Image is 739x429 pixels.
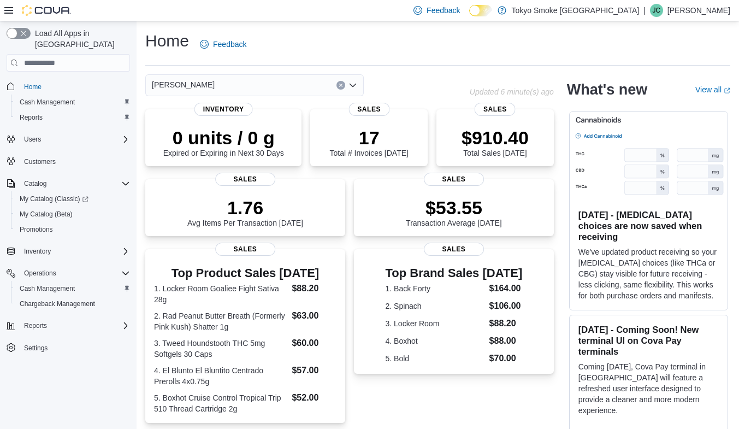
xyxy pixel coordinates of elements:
dd: $52.00 [292,391,336,404]
img: Cova [22,5,71,16]
button: Home [2,78,134,94]
span: Catalog [20,177,130,190]
span: My Catalog (Classic) [20,195,88,203]
a: Home [20,80,46,93]
h2: What's new [567,81,647,98]
span: Feedback [427,5,460,16]
div: Avg Items Per Transaction [DATE] [187,197,303,227]
p: Updated 6 minute(s) ago [470,87,554,96]
span: Reports [15,111,130,124]
p: Coming [DATE], Cova Pay terminal in [GEOGRAPHIC_DATA] will feature a refreshed user interface des... [578,361,719,416]
dt: 5. Bold [386,353,485,364]
span: Sales [348,103,389,116]
dd: $63.00 [292,309,336,322]
p: We've updated product receiving so your [MEDICAL_DATA] choices (like THCa or CBG) stay visible fo... [578,246,719,301]
p: [PERSON_NAME] [667,4,730,17]
dd: $60.00 [292,337,336,350]
dd: $88.20 [489,317,523,330]
span: Operations [24,269,56,278]
span: Home [24,83,42,91]
span: Settings [20,341,130,355]
a: Cash Management [15,96,79,109]
span: Sales [424,173,484,186]
span: Load All Apps in [GEOGRAPHIC_DATA] [31,28,130,50]
span: My Catalog (Classic) [15,192,130,205]
span: Customers [24,157,56,166]
div: Julia Cote [650,4,663,17]
span: My Catalog (Beta) [15,208,130,221]
dd: $106.00 [489,299,523,313]
h3: Top Brand Sales [DATE] [386,267,523,280]
input: Dark Mode [469,5,492,16]
span: Users [20,133,130,146]
button: Customers [2,154,134,169]
span: Operations [20,267,130,280]
span: Chargeback Management [15,297,130,310]
span: Sales [475,103,516,116]
button: Promotions [11,222,134,237]
div: Total Sales [DATE] [462,127,529,157]
a: View allExternal link [695,85,730,94]
button: Cash Management [11,95,134,110]
dt: 4. El Blunto El Bluntito Centrado Prerolls 4x0.75g [154,365,287,387]
span: My Catalog (Beta) [20,210,73,219]
p: | [643,4,646,17]
p: $53.55 [406,197,502,219]
button: Catalog [2,176,134,191]
span: Inventory [20,245,130,258]
dt: 2. Spinach [386,301,485,312]
p: 17 [329,127,408,149]
button: Clear input [336,81,345,90]
button: Settings [2,340,134,356]
dt: 3. Tweed Houndstooth THC 5mg Softgels 30 Caps [154,338,287,360]
span: Reports [20,319,130,332]
span: Cash Management [15,282,130,295]
span: Reports [20,113,43,122]
span: Inventory [24,247,51,256]
p: 1.76 [187,197,303,219]
a: My Catalog (Classic) [15,192,93,205]
p: 0 units / 0 g [163,127,284,149]
a: Feedback [196,33,251,55]
dd: $164.00 [489,282,523,295]
dt: 3. Locker Room [386,318,485,329]
span: Dark Mode [469,16,470,17]
span: Feedback [213,39,246,50]
h3: [DATE] - [MEDICAL_DATA] choices are now saved when receiving [578,209,719,242]
span: Home [20,79,130,93]
span: Catalog [24,179,46,188]
span: Cash Management [15,96,130,109]
a: Promotions [15,223,57,236]
span: Sales [424,243,484,256]
div: Transaction Average [DATE] [406,197,502,227]
svg: External link [724,87,730,94]
span: Promotions [15,223,130,236]
span: Sales [215,243,275,256]
span: Chargeback Management [20,299,95,308]
button: Users [2,132,134,147]
a: Reports [15,111,47,124]
button: Cash Management [11,281,134,296]
span: Promotions [20,225,53,234]
span: JC [653,4,661,17]
span: Customers [20,155,130,168]
a: My Catalog (Beta) [15,208,77,221]
span: Inventory [194,103,253,116]
button: Open list of options [348,81,357,90]
h3: [DATE] - Coming Soon! New terminal UI on Cova Pay terminals [578,324,719,357]
span: Sales [215,173,275,186]
span: [PERSON_NAME] [152,78,215,91]
h1: Home [145,30,189,52]
a: My Catalog (Classic) [11,191,134,207]
a: Settings [20,342,52,355]
a: Cash Management [15,282,79,295]
dt: 2. Rad Peanut Butter Breath (Formerly Pink Kush) Shatter 1g [154,310,287,332]
button: Reports [2,318,134,333]
button: Chargeback Management [11,296,134,312]
dt: 1. Locker Room Goaliee Fight Sativa 28g [154,283,287,305]
span: Reports [24,321,47,330]
dd: $57.00 [292,364,336,377]
button: Reports [20,319,51,332]
button: My Catalog (Beta) [11,207,134,222]
p: Tokyo Smoke [GEOGRAPHIC_DATA] [512,4,640,17]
